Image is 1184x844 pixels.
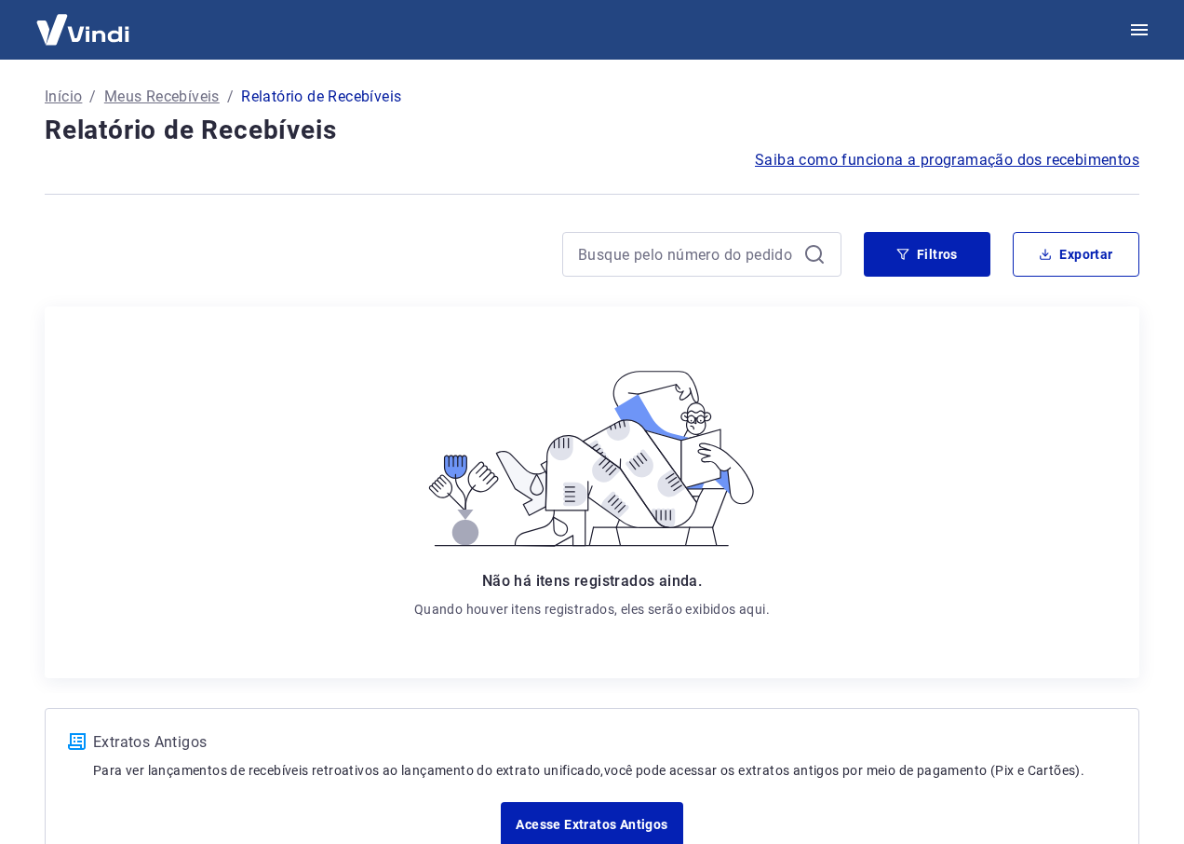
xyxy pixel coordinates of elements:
[755,149,1139,171] a: Saiba como funciona a programação dos recebimentos
[104,86,220,108] a: Meus Recebíveis
[414,600,770,619] p: Quando houver itens registrados, eles serão exibidos aqui.
[93,761,1116,780] p: Para ver lançamentos de recebíveis retroativos ao lançamento do extrato unificado, você pode aces...
[68,733,86,750] img: ícone
[93,731,1116,754] p: Extratos Antigos
[45,86,82,108] a: Início
[45,112,1139,149] h4: Relatório de Recebíveis
[227,86,234,108] p: /
[241,86,401,108] p: Relatório de Recebíveis
[1013,232,1139,277] button: Exportar
[578,240,796,268] input: Busque pelo número do pedido
[864,232,990,277] button: Filtros
[89,86,96,108] p: /
[482,572,702,590] span: Não há itens registrados ainda.
[22,1,143,58] img: Vindi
